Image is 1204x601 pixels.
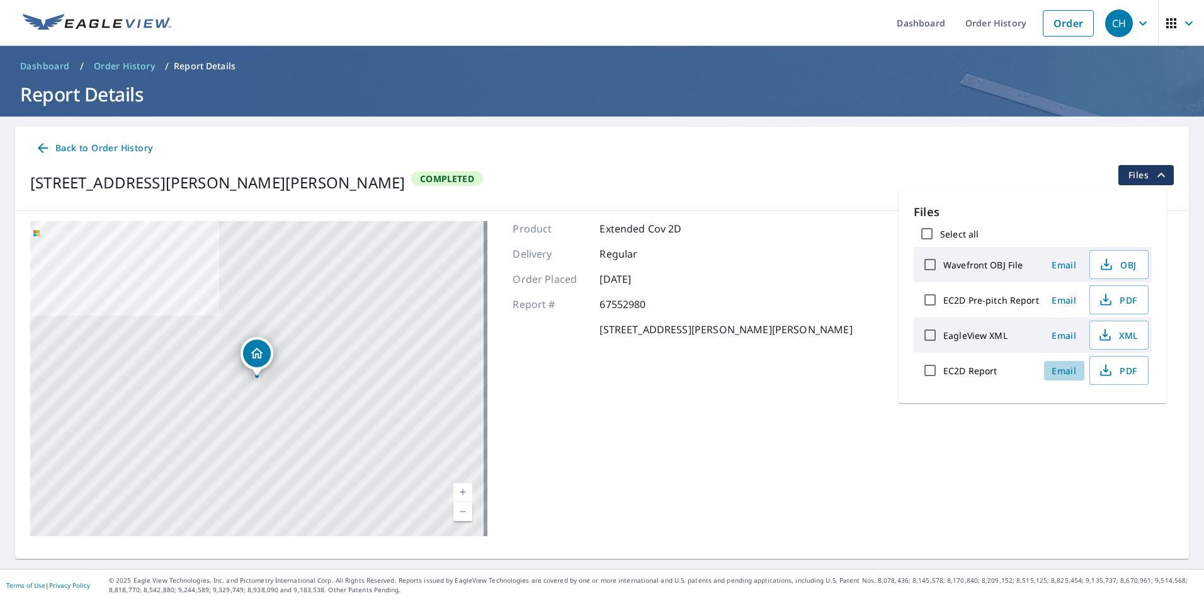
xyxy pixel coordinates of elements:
[513,297,588,312] p: Report #
[1044,255,1084,275] button: Email
[1089,321,1149,350] button: XML
[15,56,1189,76] nav: breadcrumb
[15,81,1189,107] h1: Report Details
[165,59,169,74] li: /
[1098,363,1138,378] span: PDF
[453,502,472,521] a: Current Level 17, Zoom Out
[914,203,1152,220] p: Files
[30,171,405,194] div: [STREET_ADDRESS][PERSON_NAME][PERSON_NAME]
[943,365,997,377] label: EC2D Report
[943,329,1008,341] label: EagleView XML
[241,337,273,376] div: Dropped pin, building 1, Residential property, 62 Towle Rd Chester, NH 03036
[89,56,160,76] a: Order History
[23,14,171,33] img: EV Logo
[109,576,1198,595] p: © 2025 Eagle View Technologies, Inc. and Pictometry International Corp. All Rights Reserved. Repo...
[1089,285,1149,314] button: PDF
[943,294,1039,306] label: EC2D Pre-pitch Report
[1044,326,1084,345] button: Email
[1098,328,1138,343] span: XML
[15,56,75,76] a: Dashboard
[49,581,90,590] a: Privacy Policy
[599,221,681,236] p: Extended Cov 2D
[513,221,588,236] p: Product
[1044,290,1084,310] button: Email
[174,60,236,72] p: Report Details
[1118,165,1174,185] button: filesDropdownBtn-67552980
[35,140,152,156] span: Back to Order History
[1049,259,1079,271] span: Email
[453,483,472,502] a: Current Level 17, Zoom In
[599,246,675,261] p: Regular
[412,173,482,185] span: Completed
[599,322,852,337] p: [STREET_ADDRESS][PERSON_NAME][PERSON_NAME]
[943,259,1023,271] label: Wavefront OBJ File
[1049,294,1079,306] span: Email
[1098,257,1138,272] span: OBJ
[20,60,70,72] span: Dashboard
[1128,168,1169,183] span: Files
[599,272,675,287] p: [DATE]
[1049,365,1079,377] span: Email
[6,581,90,589] p: |
[94,60,155,72] span: Order History
[6,581,45,590] a: Terms of Use
[1043,10,1094,37] a: Order
[80,59,84,74] li: /
[1089,356,1149,385] button: PDF
[1049,329,1079,341] span: Email
[513,272,588,287] p: Order Placed
[1098,292,1138,307] span: PDF
[1044,361,1084,381] button: Email
[599,297,675,312] p: 67552980
[940,228,979,240] label: Select all
[30,137,157,160] a: Back to Order History
[513,246,588,261] p: Delivery
[1105,9,1133,37] div: CH
[1089,250,1149,279] button: OBJ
